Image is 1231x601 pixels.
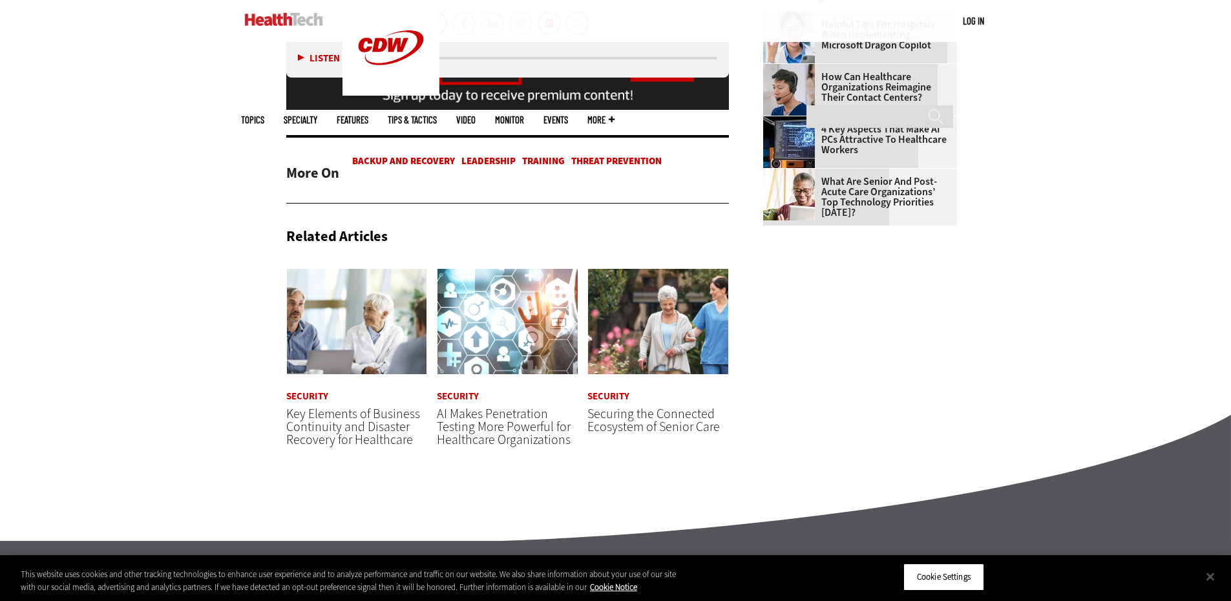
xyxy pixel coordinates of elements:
img: incident response team discusses around a table [286,268,428,375]
a: More information about your privacy [590,582,637,593]
a: Desktop monitor with brain AI concept [763,116,821,127]
button: Cookie Settings [903,564,984,591]
a: Features [337,115,368,125]
a: Security [286,392,328,401]
a: Threat Prevention [571,154,662,167]
a: Events [543,115,568,125]
button: Close [1196,562,1225,591]
span: Specialty [284,115,317,125]
a: Backup and Recovery [352,154,455,167]
a: Older person using tablet [763,169,821,179]
div: User menu [963,14,984,28]
a: Log in [963,15,984,26]
a: Tips & Tactics [388,115,437,125]
a: Securing the Connected Ecosystem of Senior Care [587,405,720,436]
a: Security [437,392,479,401]
a: What Are Senior and Post-Acute Care Organizations’ Top Technology Priorities [DATE]? [763,176,949,218]
img: Healthcare and hacking concept [437,268,578,375]
img: Older person using tablet [763,169,815,220]
h3: More On [286,160,339,186]
a: Security [587,392,629,401]
a: CDW [342,85,439,99]
a: AI Makes Penetration Testing More Powerful for Healthcare Organizations [437,405,571,448]
a: Video [456,115,476,125]
h3: Related Articles [286,229,388,244]
a: 4 Key Aspects That Make AI PCs Attractive to Healthcare Workers [763,124,949,155]
span: More [587,115,615,125]
a: MonITor [495,115,524,125]
a: Leadership [461,154,516,167]
span: Topics [241,115,264,125]
img: Desktop monitor with brain AI concept [763,116,815,168]
img: nurse walks with senior woman through a garden [587,268,729,375]
div: This website uses cookies and other tracking technologies to enhance user experience and to analy... [21,568,677,593]
img: Home [245,13,323,26]
a: Training [522,154,565,167]
a: Key Elements of Business Continuity and Disaster Recovery for Healthcare [286,405,420,448]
